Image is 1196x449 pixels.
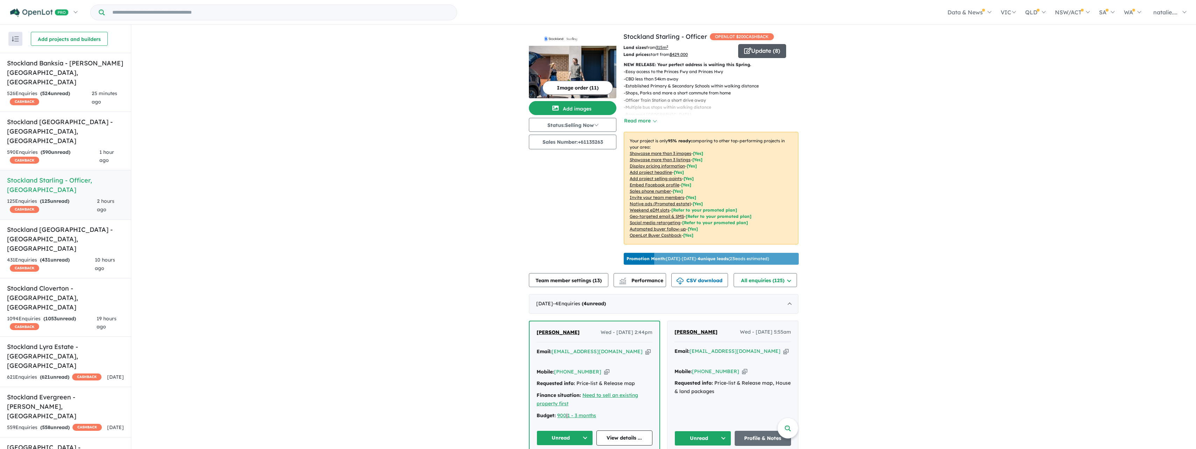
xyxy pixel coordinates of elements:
[10,206,39,213] span: CASHBACK
[567,412,596,419] u: 1 - 3 months
[537,392,638,407] a: Need to sell an existing property first
[738,44,786,58] button: Update (8)
[630,157,691,162] u: Showcase more than 3 listings
[7,148,99,165] div: 590 Enquir ies
[630,214,684,219] u: Geo-targeted email & SMS
[596,430,653,446] a: View details ...
[624,132,798,244] p: Your project is only comparing to other top-performing projects in your area: - - - - - - - - - -...
[682,220,748,225] span: [Refer to your promoted plan]
[7,423,102,432] div: 559 Enquir ies
[537,412,556,419] strong: Budget:
[7,117,124,145] h5: Stockland [GEOGRAPHIC_DATA] - [GEOGRAPHIC_DATA] , [GEOGRAPHIC_DATA]
[630,188,671,194] u: Sales phone number
[630,170,672,175] u: Add project headline
[43,315,76,322] strong: ( unread)
[666,44,668,48] sup: 2
[42,374,50,380] span: 621
[10,265,39,272] span: CASHBACK
[529,135,616,149] button: Sales Number:+61135263
[92,90,117,105] span: 25 minutes ago
[40,257,70,263] strong: ( unread)
[72,373,102,380] span: CASHBACK
[671,273,728,287] button: CSV download
[630,182,679,187] u: Embed Facebook profile
[674,431,731,446] button: Unread
[72,424,102,431] span: CASHBACK
[582,300,606,307] strong: ( unread)
[537,412,652,420] div: |
[1153,9,1177,16] span: natalie....
[7,342,124,370] h5: Stockland Lyra Estate - [GEOGRAPHIC_DATA] , [GEOGRAPHIC_DATA]
[42,257,50,263] span: 431
[601,328,652,337] span: Wed - [DATE] 2:44pm
[710,33,774,40] span: OPENLOT $ 200 CASHBACK
[614,273,666,287] button: Performance
[557,412,566,419] a: 900
[630,151,691,156] u: Showcase more than 3 images
[7,225,124,253] h5: Stockland [GEOGRAPHIC_DATA] - [GEOGRAPHIC_DATA] , [GEOGRAPHIC_DATA]
[40,424,70,430] strong: ( unread)
[537,380,575,386] strong: Requested info:
[7,392,124,421] h5: Stockland Evergreen - [PERSON_NAME] , [GEOGRAPHIC_DATA]
[97,315,117,330] span: 19 hours ago
[42,149,51,155] span: 590
[627,256,666,261] b: Promotion Month:
[624,68,764,75] p: - Easy access to the Princes Fwy and Princes Hwy
[41,149,70,155] strong: ( unread)
[630,195,684,200] u: Invite your team members
[674,380,713,386] strong: Requested info:
[624,117,657,125] button: Read more
[673,188,683,194] span: [ Yes ]
[684,176,694,181] span: [ Yes ]
[10,323,39,330] span: CASHBACK
[537,430,593,446] button: Unread
[31,32,108,46] button: Add projects and builders
[656,45,668,50] u: 315 m
[554,369,601,375] a: [PHONE_NUMBER]
[529,273,608,287] button: Team member settings (13)
[42,90,51,97] span: 524
[698,256,728,261] b: 4 unique leads
[7,373,102,382] div: 621 Enquir ies
[7,176,124,194] h5: Stockland Starling - Officer , [GEOGRAPHIC_DATA]
[630,233,681,238] u: OpenLot Buyer Cashback
[623,45,646,50] b: Land sizes
[674,348,690,354] strong: Email:
[537,379,652,388] div: Price-list & Release map
[529,294,798,314] div: [DATE]
[668,138,691,143] b: 95 % ready
[671,207,737,213] span: [Refer to your promoted plan]
[674,368,692,375] strong: Mobile:
[7,90,92,106] div: 526 Enquir ies
[40,90,70,97] strong: ( unread)
[624,111,764,118] p: - Proposed [GEOGRAPHIC_DATA]
[674,379,791,396] div: Price-list & Release map, House & land packages
[7,58,124,87] h5: Stockland Banksia - [PERSON_NAME][GEOGRAPHIC_DATA] , [GEOGRAPHIC_DATA]
[7,315,97,332] div: 1094 Enquir ies
[670,52,688,57] u: $ 429,000
[630,201,691,206] u: Native ads (Promoted estate)
[623,51,733,58] p: start from
[537,369,554,375] strong: Mobile:
[624,83,764,90] p: - Established Primary & Secondary Schools within walking distance
[624,61,798,68] p: NEW RELEASE: Your perfect address is waiting this Spring.
[529,101,616,115] button: Add images
[623,52,649,57] b: Land prices
[537,329,580,335] span: [PERSON_NAME]
[620,277,663,284] span: Performance
[630,207,670,213] u: Weekend eDM slots
[681,182,691,187] span: [ Yes ]
[674,329,718,335] span: [PERSON_NAME]
[10,157,39,164] span: CASHBACK
[107,424,124,430] span: [DATE]
[686,195,696,200] span: [ Yes ]
[630,220,680,225] u: Social media retargeting
[645,348,651,355] button: Copy
[783,348,789,355] button: Copy
[42,424,50,430] span: 558
[693,201,703,206] span: [Yes]
[688,226,698,231] span: [Yes]
[7,197,97,214] div: 125 Enquir ies
[604,368,609,376] button: Copy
